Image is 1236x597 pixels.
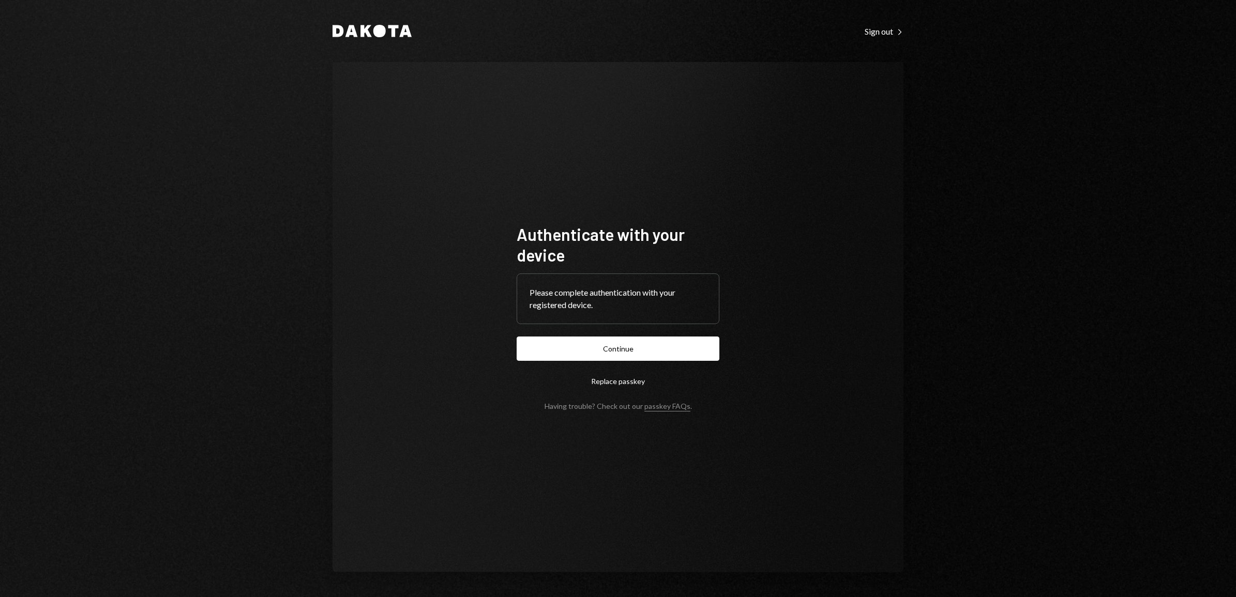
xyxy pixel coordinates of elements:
[644,402,690,411] a: passkey FAQs
[517,336,719,361] button: Continue
[517,369,719,393] button: Replace passkey
[530,286,706,311] div: Please complete authentication with your registered device.
[545,402,692,410] div: Having trouble? Check out our .
[517,224,719,265] h1: Authenticate with your device
[865,25,903,37] a: Sign out
[865,26,903,37] div: Sign out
